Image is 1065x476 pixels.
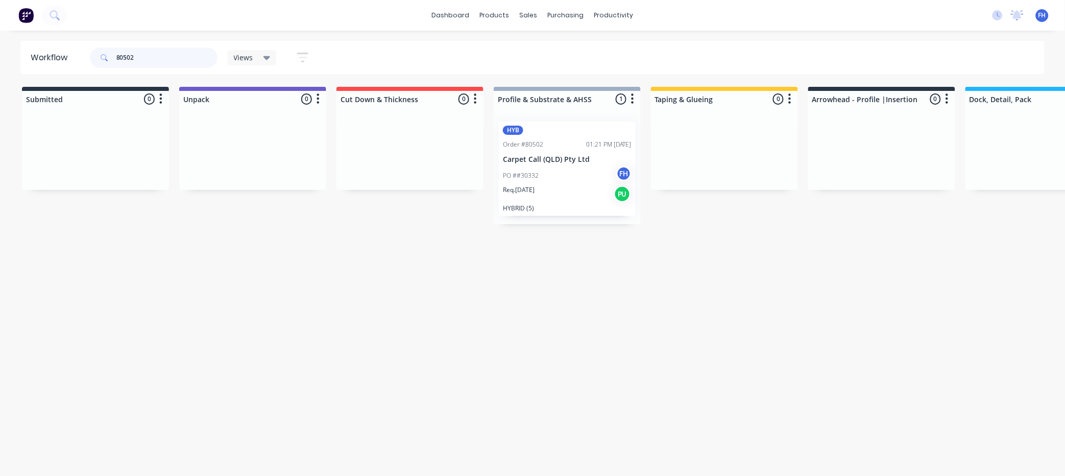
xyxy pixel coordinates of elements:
div: productivity [589,8,639,23]
div: Order #80502 [503,140,543,149]
p: Carpet Call (QLD) Pty Ltd [503,155,632,164]
div: PU [614,186,631,202]
img: Factory [18,8,34,23]
div: HYBOrder #8050201:21 PM [DATE]Carpet Call (QLD) Pty LtdPO ##30332FHReq.[DATE]PUHYBRID (5) [499,122,636,216]
div: 01:21 PM [DATE] [586,140,632,149]
div: Workflow [31,52,72,64]
div: HYB [503,126,523,135]
div: purchasing [543,8,589,23]
div: products [475,8,515,23]
input: Search for orders... [116,47,217,68]
p: PO ##30332 [503,171,539,180]
div: FH [616,166,632,181]
span: Views [234,52,253,63]
span: FH [1038,11,1046,20]
p: HYBRID (5) [503,204,632,212]
a: dashboard [427,8,475,23]
div: sales [515,8,543,23]
p: Req. [DATE] [503,185,535,195]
